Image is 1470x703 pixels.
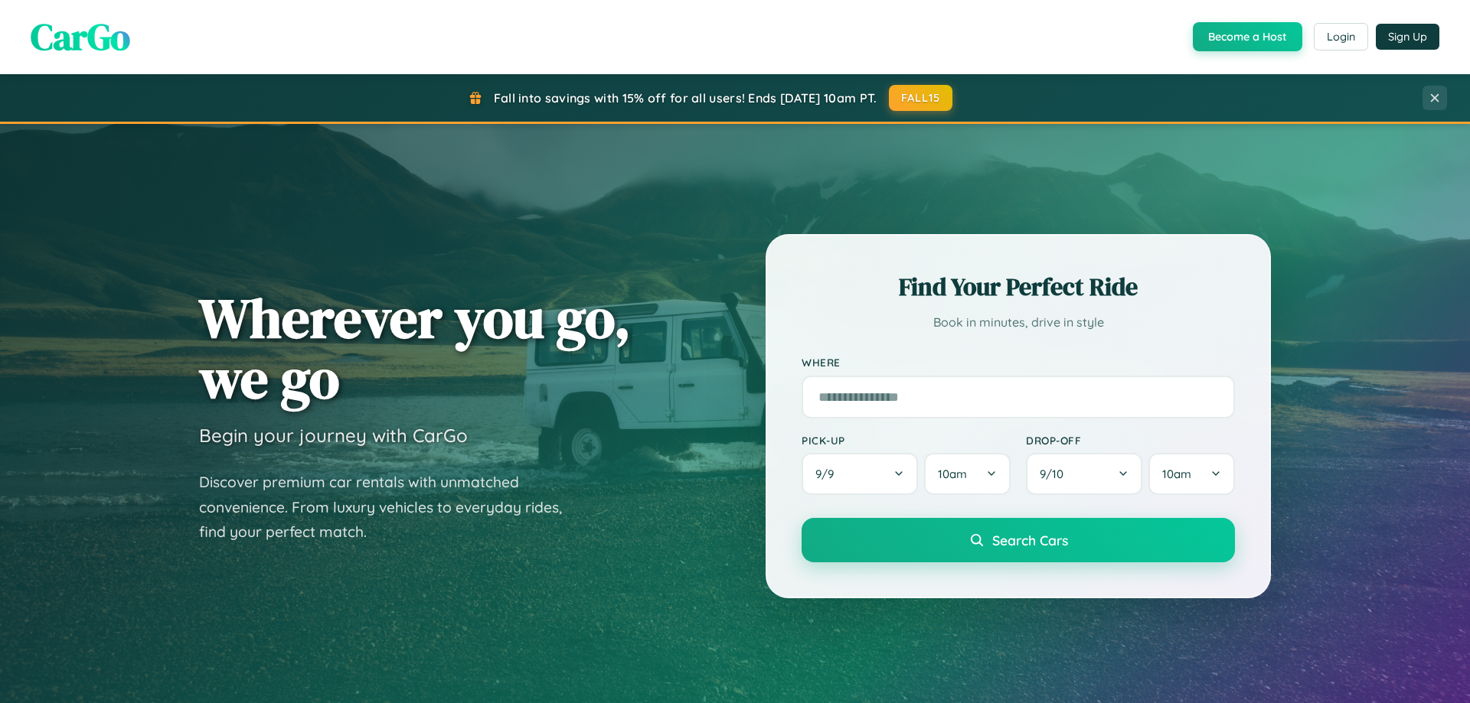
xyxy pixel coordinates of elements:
[1376,24,1439,50] button: Sign Up
[802,434,1011,447] label: Pick-up
[889,85,953,111] button: FALL15
[31,11,130,62] span: CarGo
[815,467,841,481] span: 9 / 9
[802,356,1235,369] label: Where
[199,424,468,447] h3: Begin your journey with CarGo
[1162,467,1191,481] span: 10am
[992,532,1068,548] span: Search Cars
[199,470,582,545] p: Discover premium car rentals with unmatched convenience. From luxury vehicles to everyday rides, ...
[924,453,1011,495] button: 10am
[1040,467,1071,481] span: 9 / 10
[1026,453,1142,495] button: 9/10
[1314,23,1368,50] button: Login
[1148,453,1235,495] button: 10am
[802,518,1235,562] button: Search Cars
[494,90,877,106] span: Fall into savings with 15% off for all users! Ends [DATE] 10am PT.
[938,467,967,481] span: 10am
[802,311,1235,334] p: Book in minutes, drive in style
[1193,22,1302,51] button: Become a Host
[802,270,1235,304] h2: Find Your Perfect Ride
[199,288,631,408] h1: Wherever you go, we go
[802,453,918,495] button: 9/9
[1026,434,1235,447] label: Drop-off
